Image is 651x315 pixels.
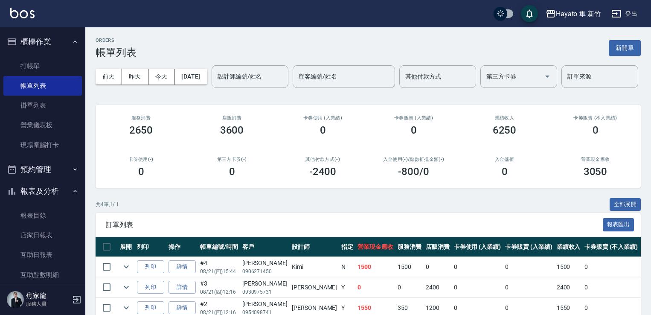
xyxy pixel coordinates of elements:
p: 08/21 (四) 12:16 [200,288,238,296]
h2: 卡券使用(-) [106,157,176,162]
h3: 0 [320,124,326,136]
th: 設計師 [290,237,339,257]
h5: 焦家龍 [26,292,70,300]
h3: 0 [411,124,417,136]
h2: 營業現金應收 [560,157,631,162]
h3: 3050 [584,166,607,178]
td: 1500 [555,257,583,277]
a: 互助日報表 [3,245,82,265]
p: 08/21 (四) 15:44 [200,268,238,275]
td: 2400 [555,277,583,297]
h3: -800 /0 [398,166,429,178]
button: 昨天 [122,69,148,85]
div: Hayato 隼 新竹 [556,9,601,19]
h3: -2400 [309,166,337,178]
td: 2400 [424,277,452,297]
h3: 帳單列表 [96,47,137,58]
button: expand row [120,260,133,273]
div: [PERSON_NAME] [242,279,288,288]
div: [PERSON_NAME] [242,300,288,309]
a: 詳情 [169,301,196,315]
a: 報表匯出 [603,220,634,228]
th: 業績收入 [555,237,583,257]
th: 操作 [166,237,198,257]
h2: ORDERS [96,38,137,43]
a: 詳情 [169,260,196,274]
img: Person [7,291,24,308]
a: 報表目錄 [3,206,82,225]
td: 0 [452,257,503,277]
td: 0 [395,277,424,297]
h2: 入金儲值 [469,157,540,162]
td: Kimi [290,257,339,277]
button: Open [541,70,554,83]
a: 詳情 [169,281,196,294]
span: 訂單列表 [106,221,603,229]
td: #4 [198,257,240,277]
td: 0 [355,277,395,297]
h2: 第三方卡券(-) [197,157,267,162]
h2: 卡券販賣 (入業績) [378,115,449,121]
a: 店家日報表 [3,225,82,245]
a: 新開單 [609,44,641,52]
td: 1500 [355,257,395,277]
button: expand row [120,281,133,294]
th: 展開 [118,237,135,257]
td: 0 [503,277,555,297]
button: 列印 [137,281,164,294]
p: 服務人員 [26,300,70,308]
h3: 3600 [220,124,244,136]
h2: 其他付款方式(-) [288,157,358,162]
th: 列印 [135,237,166,257]
th: 營業現金應收 [355,237,395,257]
h3: 0 [138,166,144,178]
a: 打帳單 [3,56,82,76]
button: 列印 [137,301,164,315]
p: 0906271450 [242,268,288,275]
button: save [521,5,538,22]
h2: 入金使用(-) /點數折抵金額(-) [378,157,449,162]
h3: 2650 [129,124,153,136]
button: [DATE] [174,69,207,85]
th: 卡券販賣 (不入業績) [582,237,639,257]
td: 0 [424,257,452,277]
td: [PERSON_NAME] [290,277,339,297]
th: 客戶 [240,237,290,257]
a: 帳單列表 [3,76,82,96]
td: #3 [198,277,240,297]
button: 今天 [148,69,175,85]
p: 0930975731 [242,288,288,296]
th: 服務消費 [395,237,424,257]
button: Hayato 隼 新竹 [542,5,604,23]
button: 櫃檯作業 [3,31,82,53]
button: 預約管理 [3,158,82,181]
th: 帳單編號/時間 [198,237,240,257]
button: 列印 [137,260,164,274]
td: 0 [452,277,503,297]
h2: 卡券販賣 (不入業績) [560,115,631,121]
button: 全部展開 [610,198,641,211]
a: 掛單列表 [3,96,82,115]
td: 0 [582,257,639,277]
h3: 服務消費 [106,115,176,121]
h2: 卡券使用 (入業績) [288,115,358,121]
th: 卡券使用 (入業績) [452,237,503,257]
td: Y [339,277,355,297]
td: 0 [503,257,555,277]
h3: 0 [229,166,235,178]
td: N [339,257,355,277]
h3: 6250 [493,124,517,136]
h3: 0 [593,124,599,136]
button: 前天 [96,69,122,85]
a: 營業儀表板 [3,115,82,135]
a: 互助點數明細 [3,265,82,285]
a: 現場電腦打卡 [3,135,82,155]
th: 指定 [339,237,355,257]
p: 共 4 筆, 1 / 1 [96,201,119,208]
img: Logo [10,8,35,18]
button: expand row [120,301,133,314]
th: 卡券販賣 (入業績) [503,237,555,257]
h3: 0 [502,166,508,178]
td: 0 [582,277,639,297]
h2: 店販消費 [197,115,267,121]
